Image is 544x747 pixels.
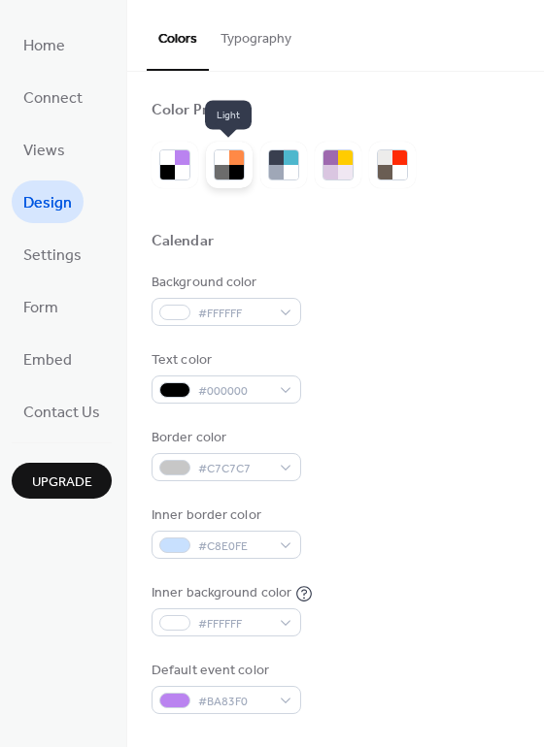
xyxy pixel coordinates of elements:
[23,83,83,114] span: Connect
[12,128,77,171] a: Views
[198,304,270,324] span: #FFFFFF
[152,350,297,371] div: Text color
[198,459,270,479] span: #C7C7C7
[198,692,270,712] span: #BA83F0
[23,398,100,429] span: Contact Us
[12,463,112,499] button: Upgrade
[23,345,72,376] span: Embed
[152,428,297,448] div: Border color
[12,285,70,328] a: Form
[205,101,252,130] span: Light
[12,23,77,66] a: Home
[23,188,72,219] span: Design
[12,390,112,433] a: Contact Us
[23,293,58,324] span: Form
[12,233,93,276] a: Settings
[23,31,65,62] span: Home
[12,76,94,118] a: Connect
[198,536,270,557] span: #C8E0FE
[198,614,270,634] span: #FFFFFF
[152,273,297,293] div: Background color
[152,505,297,526] div: Inner border color
[23,241,82,272] span: Settings
[12,338,84,380] a: Embed
[23,136,65,167] span: Views
[152,583,291,603] div: Inner background color
[152,661,297,681] div: Default event color
[152,232,214,252] div: Calendar
[152,101,245,121] div: Color Presets
[12,180,84,223] a: Design
[32,472,92,493] span: Upgrade
[198,381,270,402] span: #000000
